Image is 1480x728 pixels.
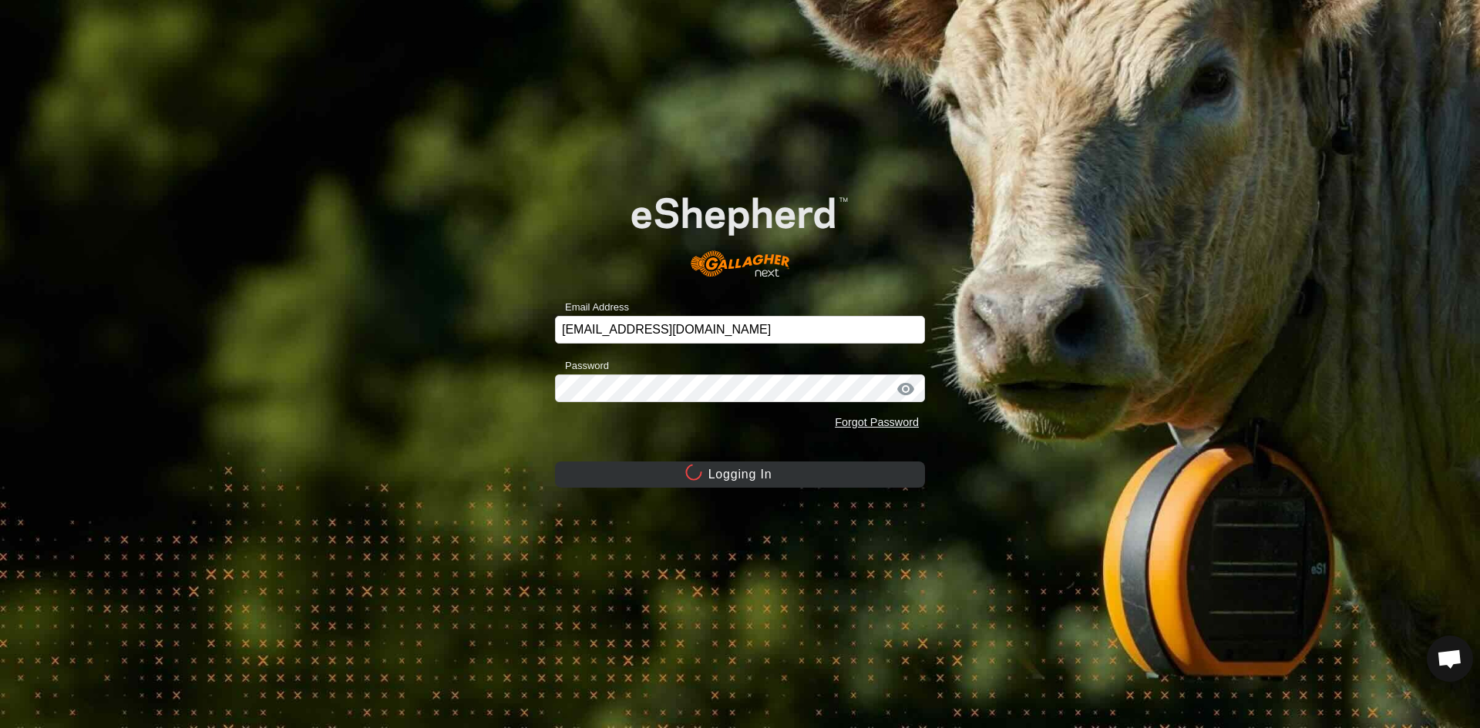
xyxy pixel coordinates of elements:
button: Logging In [555,461,925,488]
label: Email Address [555,300,629,315]
label: Password [555,358,609,374]
img: E-shepherd Logo [592,166,888,293]
div: Open chat [1427,636,1473,682]
input: Email Address [555,316,925,344]
a: Forgot Password [835,416,919,428]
